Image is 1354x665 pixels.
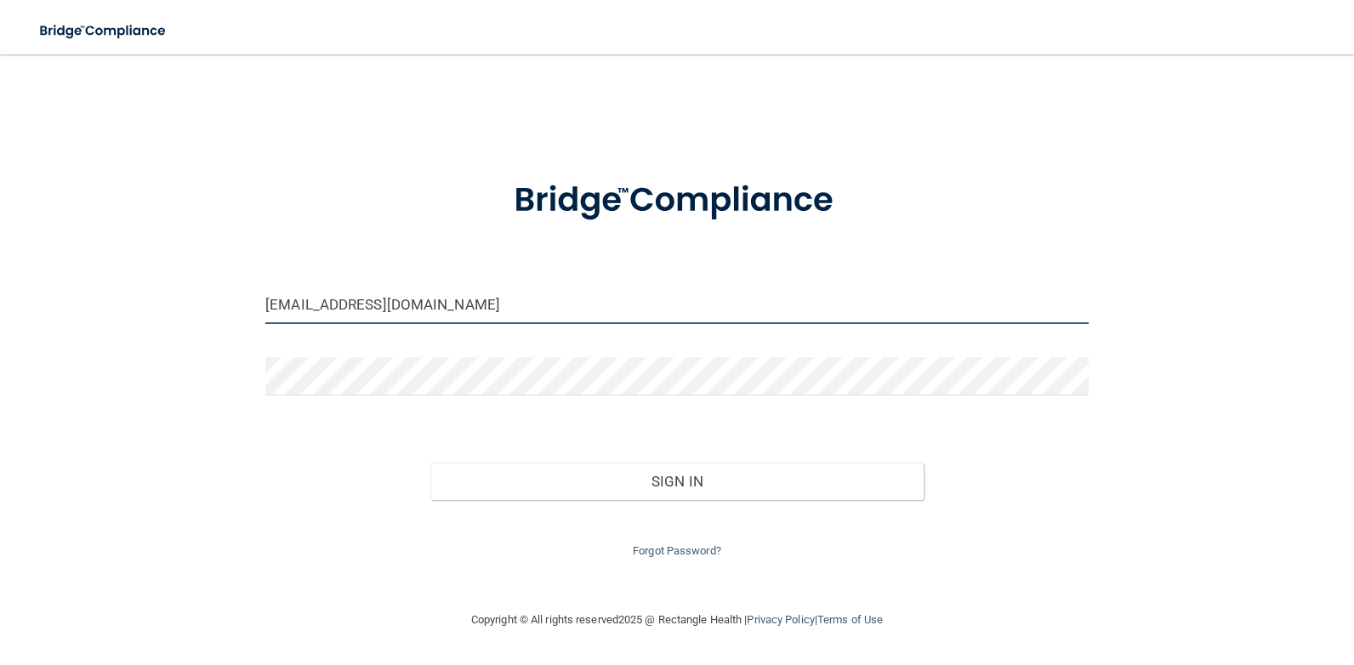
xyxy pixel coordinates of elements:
[633,544,721,557] a: Forgot Password?
[367,593,987,647] div: Copyright © All rights reserved 2025 @ Rectangle Health | |
[479,156,875,245] img: bridge_compliance_login_screen.278c3ca4.svg
[26,14,182,48] img: bridge_compliance_login_screen.278c3ca4.svg
[265,286,1089,324] input: Email
[817,613,883,626] a: Terms of Use
[1060,544,1334,612] iframe: Drift Widget Chat Controller
[747,613,814,626] a: Privacy Policy
[430,463,924,500] button: Sign In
